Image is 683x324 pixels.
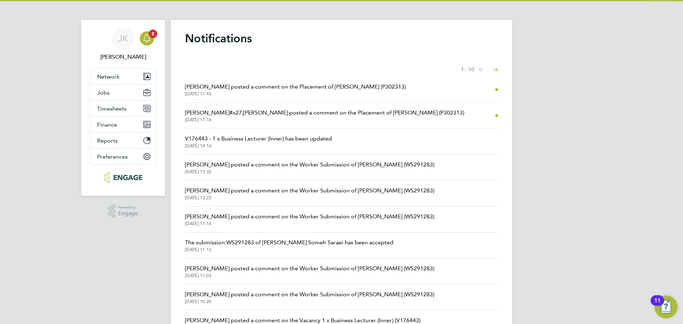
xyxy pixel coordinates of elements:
span: [PERSON_NAME] posted a comment on the Placement of [PERSON_NAME] (P302313) [185,83,406,91]
a: 2 [140,27,154,50]
a: [PERSON_NAME]#x27;[PERSON_NAME] posted a comment on the Placement of [PERSON_NAME] (P302313)[DATE... [185,108,464,123]
span: Timesheets [97,105,127,112]
span: The submission WS291283 of [PERSON_NAME] Someh Saraei has been accepted [185,238,393,247]
span: [PERSON_NAME] posted a comment on the Worker Submission of [PERSON_NAME] (WS291283) [185,160,434,169]
span: 2 [149,30,157,38]
span: [DATE] 10:20 [185,299,434,304]
span: [DATE] 11:16 [185,117,464,123]
a: Powered byEngage [108,205,138,218]
span: Network [97,73,120,80]
span: Joel Kinsella [90,53,157,61]
span: Powered by [118,205,138,211]
span: Jobs [97,89,110,96]
nav: Main navigation [81,20,165,196]
h1: Notifications [185,31,498,46]
button: Preferences [90,149,156,164]
nav: Select page of notifications list [461,63,498,77]
span: [DATE] 11:12 [185,247,393,253]
a: V176443 - 1 x Business Lecturer (Inner) has been updated[DATE] 14:16 [185,134,332,149]
a: Go to home page [90,172,157,183]
a: [PERSON_NAME] posted a comment on the Placement of [PERSON_NAME] (P302313)[DATE] 11:43 [185,83,406,97]
span: Engage [118,211,138,217]
button: Timesheets [90,101,156,116]
span: JK [118,34,128,43]
a: The submission WS291283 of [PERSON_NAME] Someh Saraei has been accepted[DATE] 11:12 [185,238,393,253]
span: [DATE] 14:16 [185,143,332,149]
span: [PERSON_NAME]#x27;[PERSON_NAME] posted a comment on the Placement of [PERSON_NAME] (P302313) [185,108,464,117]
span: Finance [97,121,117,128]
span: 1 - 10 [461,66,474,73]
span: [DATE] 13:22 [185,195,434,201]
span: [DATE] 11:43 [185,91,406,97]
a: [PERSON_NAME] posted a comment on the Worker Submission of [PERSON_NAME] (WS291283)[DATE] 11:03 [185,264,434,278]
span: [PERSON_NAME] posted a comment on the Worker Submission of [PERSON_NAME] (WS291283) [185,264,434,273]
a: JK[PERSON_NAME] [90,27,157,61]
button: Finance [90,117,156,132]
a: [PERSON_NAME] posted a comment on the Worker Submission of [PERSON_NAME] (WS291283)[DATE] 13:22 [185,186,434,201]
button: Jobs [90,85,156,100]
div: 11 [654,301,661,310]
a: [PERSON_NAME] posted a comment on the Worker Submission of [PERSON_NAME] (WS291283)[DATE] 11:14 [185,212,434,227]
span: [PERSON_NAME] posted a comment on the Worker Submission of [PERSON_NAME] (WS291283) [185,186,434,195]
button: Network [90,69,156,84]
span: Preferences [97,153,128,160]
span: [PERSON_NAME] posted a comment on the Worker Submission of [PERSON_NAME] (WS291283) [185,212,434,221]
button: Reports [90,133,156,148]
span: Reports [97,137,118,144]
span: [DATE] 11:14 [185,221,434,227]
a: [PERSON_NAME] posted a comment on the Worker Submission of [PERSON_NAME] (WS291283)[DATE] 13:32 [185,160,434,175]
span: [DATE] 13:32 [185,169,434,175]
span: [PERSON_NAME] posted a comment on the Worker Submission of [PERSON_NAME] (WS291283) [185,290,434,299]
a: [PERSON_NAME] posted a comment on the Worker Submission of [PERSON_NAME] (WS291283)[DATE] 10:20 [185,290,434,304]
button: Open Resource Center, 11 new notifications [655,296,677,318]
img: henry-blue-logo-retina.png [104,172,142,183]
span: V176443 - 1 x Business Lecturer (Inner) has been updated [185,134,332,143]
span: [DATE] 11:03 [185,273,434,278]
